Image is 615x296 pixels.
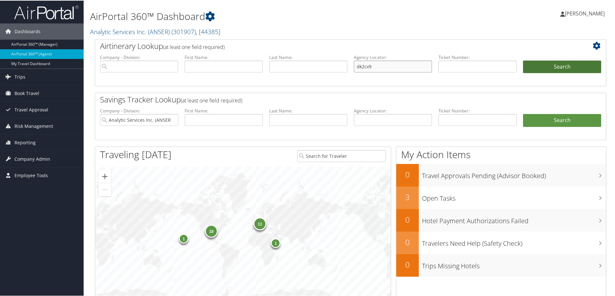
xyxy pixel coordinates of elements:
[396,208,606,231] a: 0Hotel Payment Authorizations Failed
[98,183,111,196] button: Zoom out
[560,3,611,23] a: [PERSON_NAME]
[14,4,78,19] img: airportal-logo.png
[14,167,48,183] span: Employee Tools
[14,101,48,117] span: Travel Approval
[396,236,419,247] h2: 0
[396,253,606,276] a: 0Trips Missing Hotels
[100,40,559,51] h2: Airtinerary Lookup
[14,134,36,150] span: Reporting
[396,163,606,186] a: 0Travel Approvals Pending (Advisor Booked)
[269,107,347,113] label: Last Name:
[396,214,419,224] h2: 0
[523,60,601,73] button: Search
[396,259,419,270] h2: 0
[396,186,606,208] a: 3Open Tasks
[14,23,41,39] span: Dashboards
[100,107,178,113] label: Company - Division:
[422,213,606,225] h3: Hotel Payment Authorizations Failed
[205,224,218,237] div: 18
[422,190,606,202] h3: Open Tasks
[90,27,220,35] a: Analytic Services Inc. (ANSER)
[422,167,606,180] h3: Travel Approvals Pending (Advisor Booked)
[396,191,419,202] h2: 3
[422,258,606,270] h3: Trips Missing Hotels
[523,113,601,126] a: Search
[14,85,39,101] span: Book Travel
[98,169,111,182] button: Zoom in
[100,147,171,161] h1: Traveling [DATE]
[422,235,606,247] h3: Travelers Need Help (Safety Check)
[100,113,178,125] input: search accounts
[354,53,432,60] label: Agency Locator:
[438,107,517,113] label: Ticket Number:
[171,27,196,35] span: ( 301907 )
[100,93,559,104] h2: Savings Tracker Lookup
[90,9,437,23] h1: AirPortal 360™ Dashboard
[396,147,606,161] h1: My Action Items
[14,118,53,134] span: Risk Management
[185,107,263,113] label: First Name:
[565,9,605,16] span: [PERSON_NAME]
[14,68,25,84] span: Trips
[297,149,386,161] input: Search for Traveler
[14,150,50,167] span: Company Admin
[396,168,419,179] h2: 0
[179,233,188,243] div: 1
[438,53,517,60] label: Ticket Number:
[253,217,266,230] div: 11
[181,96,242,103] span: (at least one field required)
[396,231,606,253] a: 0Travelers Need Help (Safety Check)
[354,107,432,113] label: Agency Locator:
[196,27,220,35] span: , [ 44385 ]
[271,238,280,247] div: 1
[269,53,347,60] label: Last Name:
[100,53,178,60] label: Company - Division:
[185,53,263,60] label: First Name:
[163,43,225,50] span: (at least one field required)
